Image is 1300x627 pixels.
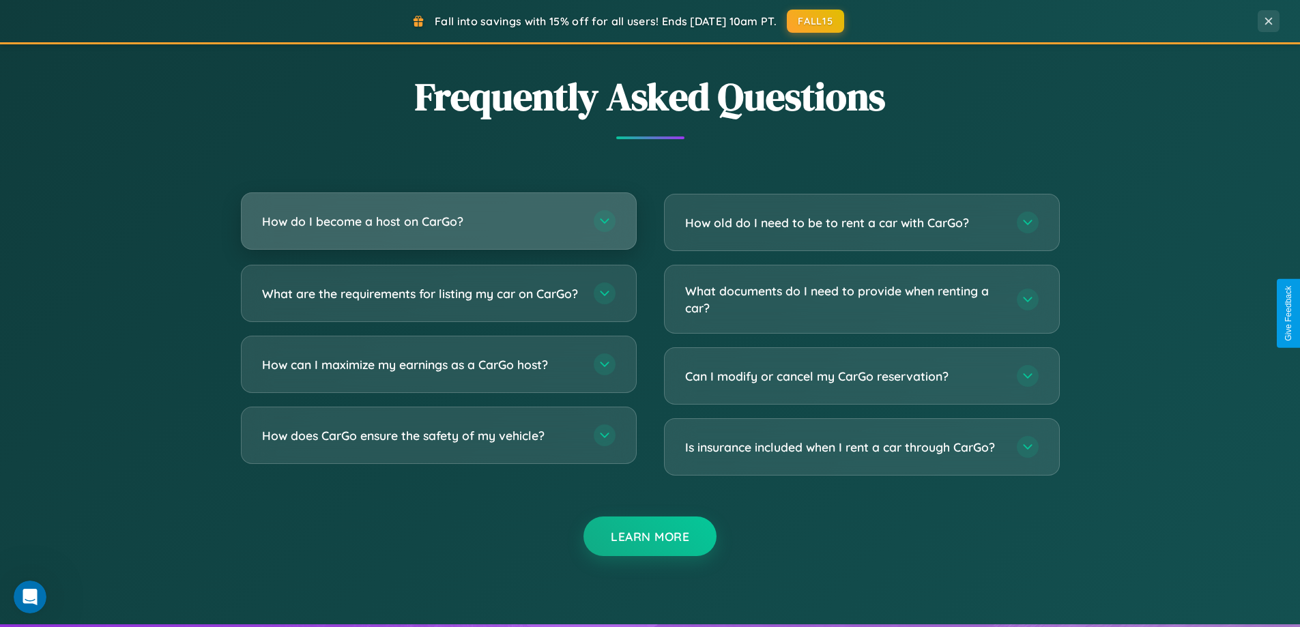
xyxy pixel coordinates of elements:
h3: How do I become a host on CarGo? [262,213,580,230]
h3: What documents do I need to provide when renting a car? [685,282,1003,316]
div: Give Feedback [1284,286,1293,341]
button: FALL15 [787,10,844,33]
h3: What are the requirements for listing my car on CarGo? [262,285,580,302]
iframe: Intercom live chat [14,581,46,613]
span: Fall into savings with 15% off for all users! Ends [DATE] 10am PT. [435,14,777,28]
h3: How old do I need to be to rent a car with CarGo? [685,214,1003,231]
button: Learn More [583,516,717,556]
h3: How does CarGo ensure the safety of my vehicle? [262,427,580,444]
h2: Frequently Asked Questions [241,70,1060,123]
h3: Can I modify or cancel my CarGo reservation? [685,368,1003,385]
h3: Is insurance included when I rent a car through CarGo? [685,439,1003,456]
h3: How can I maximize my earnings as a CarGo host? [262,356,580,373]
